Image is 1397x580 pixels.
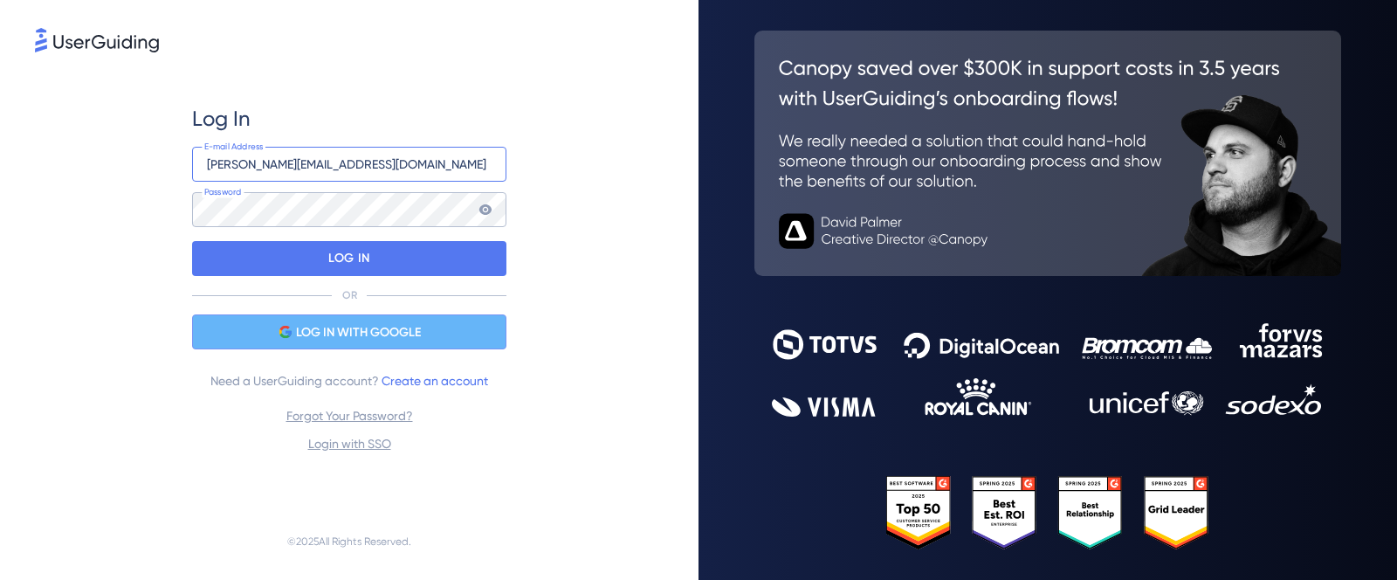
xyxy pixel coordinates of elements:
[328,245,369,273] p: LOG IN
[192,105,251,133] span: Log In
[296,322,421,343] span: LOG IN WITH GOOGLE
[192,147,506,182] input: example@company.com
[342,288,357,302] p: OR
[886,476,1209,549] img: 25303e33045975176eb484905ab012ff.svg
[286,409,413,423] a: Forgot Your Password?
[287,531,411,552] span: © 2025 All Rights Reserved.
[772,323,1324,418] img: 9302ce2ac39453076f5bc0f2f2ca889b.svg
[308,437,391,451] a: Login with SSO
[35,28,159,52] img: 8faab4ba6bc7696a72372aa768b0286c.svg
[754,31,1341,276] img: 26c0aa7c25a843aed4baddd2b5e0fa68.svg
[382,374,488,388] a: Create an account
[210,370,488,391] span: Need a UserGuiding account?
